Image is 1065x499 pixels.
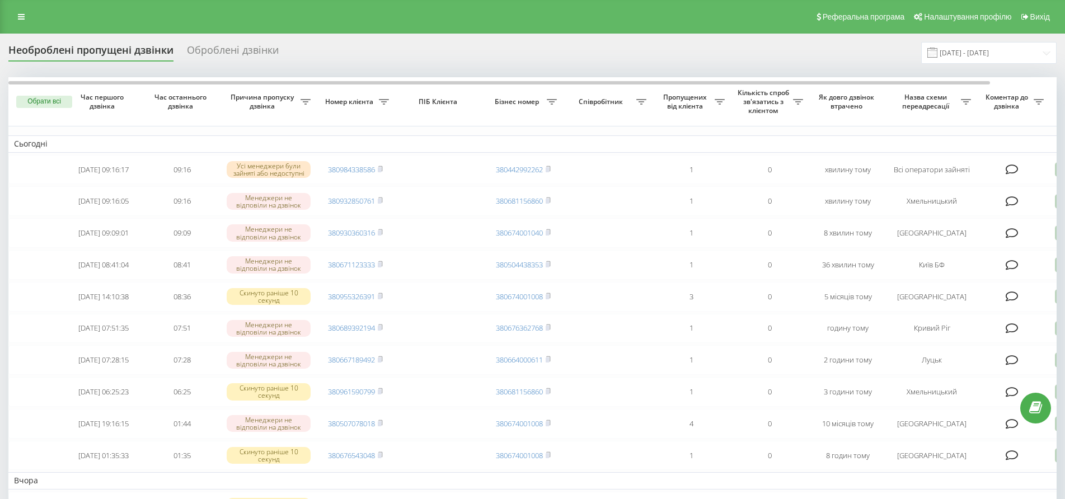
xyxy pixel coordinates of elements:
[227,415,311,432] div: Менеджери не відповіли на дзвінок
[152,93,212,110] span: Час останнього дзвінка
[809,282,887,312] td: 5 місяців тому
[328,260,375,270] a: 380671123333
[328,418,375,429] a: 380507078018
[73,93,134,110] span: Час першого дзвінка
[730,155,809,185] td: 0
[328,196,375,206] a: 380932850761
[496,260,543,270] a: 380504438353
[887,218,977,248] td: [GEOGRAPHIC_DATA]
[809,155,887,185] td: хвилину тому
[887,314,977,343] td: Кривий Ріг
[328,387,375,397] a: 380961590799
[496,323,543,333] a: 380676362768
[809,345,887,375] td: 2 години тому
[496,355,543,365] a: 380664000611
[490,97,547,106] span: Бізнес номер
[227,93,301,110] span: Причина пропуску дзвінка
[730,314,809,343] td: 0
[652,186,730,216] td: 1
[404,97,475,106] span: ПІБ Клієнта
[64,250,143,280] td: [DATE] 08:41:04
[227,352,311,369] div: Менеджери не відповіли на дзвінок
[730,250,809,280] td: 0
[658,93,715,110] span: Пропущених від клієнта
[887,282,977,312] td: [GEOGRAPHIC_DATA]
[887,377,977,407] td: Хмельницький
[64,314,143,343] td: [DATE] 07:51:35
[64,282,143,312] td: [DATE] 14:10:38
[568,97,636,106] span: Співробітник
[730,377,809,407] td: 0
[652,250,730,280] td: 1
[736,88,793,115] span: Кількість спроб зв'язатись з клієнтом
[143,345,221,375] td: 07:28
[227,383,311,400] div: Скинуто раніше 10 секунд
[652,377,730,407] td: 1
[887,345,977,375] td: Луцьк
[328,228,375,238] a: 380930360316
[809,409,887,439] td: 10 місяців тому
[809,314,887,343] td: годину тому
[887,155,977,185] td: Всі оператори зайняті
[496,450,543,460] a: 380674001008
[809,218,887,248] td: 8 хвилин тому
[652,441,730,470] td: 1
[64,377,143,407] td: [DATE] 06:25:23
[227,447,311,464] div: Скинуто раніше 10 секунд
[64,155,143,185] td: [DATE] 09:16:17
[143,186,221,216] td: 09:16
[143,377,221,407] td: 06:25
[652,282,730,312] td: 3
[496,228,543,238] a: 380674001040
[227,288,311,305] div: Скинуто раніше 10 секунд
[652,218,730,248] td: 1
[227,320,311,337] div: Менеджери не відповіли на дзвінок
[496,196,543,206] a: 380681156860
[893,93,961,110] span: Назва схеми переадресації
[730,218,809,248] td: 0
[652,345,730,375] td: 1
[924,12,1011,21] span: Налаштування профілю
[887,441,977,470] td: [GEOGRAPHIC_DATA]
[143,409,221,439] td: 01:44
[227,193,311,210] div: Менеджери не відповіли на дзвінок
[143,250,221,280] td: 08:41
[8,44,173,62] div: Необроблені пропущені дзвінки
[64,218,143,248] td: [DATE] 09:09:01
[328,164,375,175] a: 380984338586
[64,345,143,375] td: [DATE] 07:28:15
[887,250,977,280] td: Київ БФ
[496,291,543,302] a: 380674001008
[64,409,143,439] td: [DATE] 19:16:15
[322,97,379,106] span: Номер клієнта
[143,314,221,343] td: 07:51
[982,93,1034,110] span: Коментар до дзвінка
[652,155,730,185] td: 1
[496,418,543,429] a: 380674001008
[652,409,730,439] td: 4
[730,409,809,439] td: 0
[496,387,543,397] a: 380681156860
[187,44,279,62] div: Оброблені дзвінки
[143,282,221,312] td: 08:36
[143,441,221,470] td: 01:35
[809,250,887,280] td: 36 хвилин тому
[227,256,311,273] div: Менеджери не відповіли на дзвінок
[887,409,977,439] td: [GEOGRAPHIC_DATA]
[227,224,311,241] div: Менеджери не відповіли на дзвінок
[809,377,887,407] td: 3 години тому
[64,441,143,470] td: [DATE] 01:35:33
[730,282,809,312] td: 0
[887,186,977,216] td: Хмельницький
[496,164,543,175] a: 380442992262
[809,186,887,216] td: хвилину тому
[328,355,375,365] a: 380667189492
[730,345,809,375] td: 0
[652,314,730,343] td: 1
[730,441,809,470] td: 0
[730,186,809,216] td: 0
[818,93,878,110] span: Як довго дзвінок втрачено
[227,161,311,178] div: Усі менеджери були зайняті або недоступні
[16,96,72,108] button: Обрати всі
[809,441,887,470] td: 8 годин тому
